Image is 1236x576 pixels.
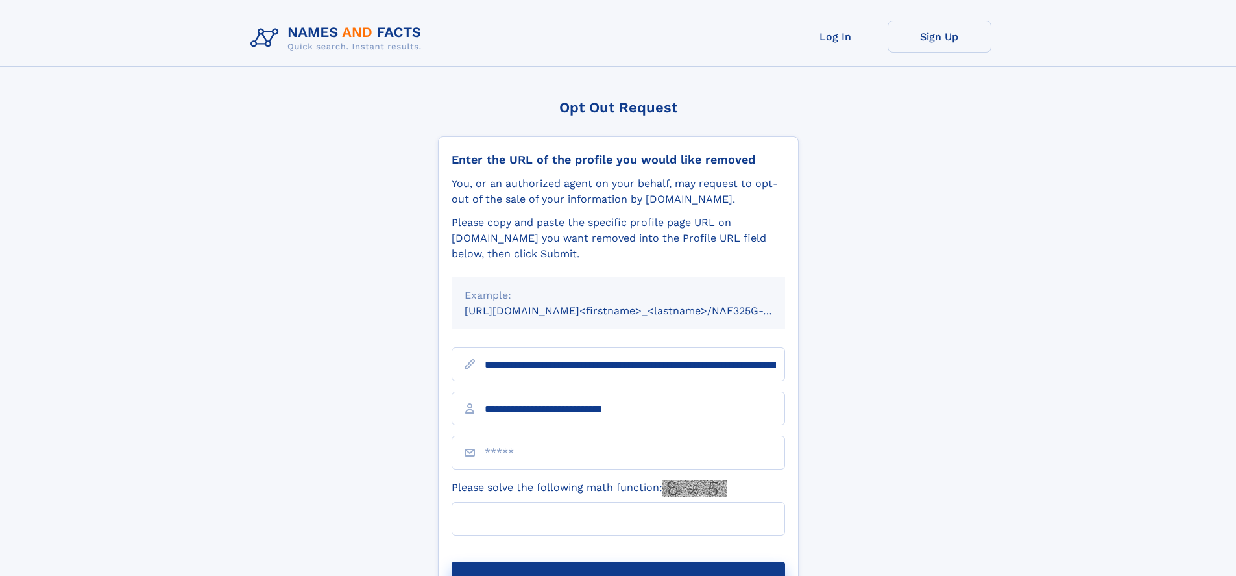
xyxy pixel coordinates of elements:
[465,305,810,317] small: [URL][DOMAIN_NAME]<firstname>_<lastname>/NAF325G-xxxxxxxx
[438,99,799,116] div: Opt Out Request
[452,153,785,167] div: Enter the URL of the profile you would like removed
[465,288,772,303] div: Example:
[452,480,727,497] label: Please solve the following math function:
[888,21,991,53] a: Sign Up
[452,176,785,207] div: You, or an authorized agent on your behalf, may request to opt-out of the sale of your informatio...
[245,21,432,56] img: Logo Names and Facts
[784,21,888,53] a: Log In
[452,215,785,262] div: Please copy and paste the specific profile page URL on [DOMAIN_NAME] you want removed into the Pr...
